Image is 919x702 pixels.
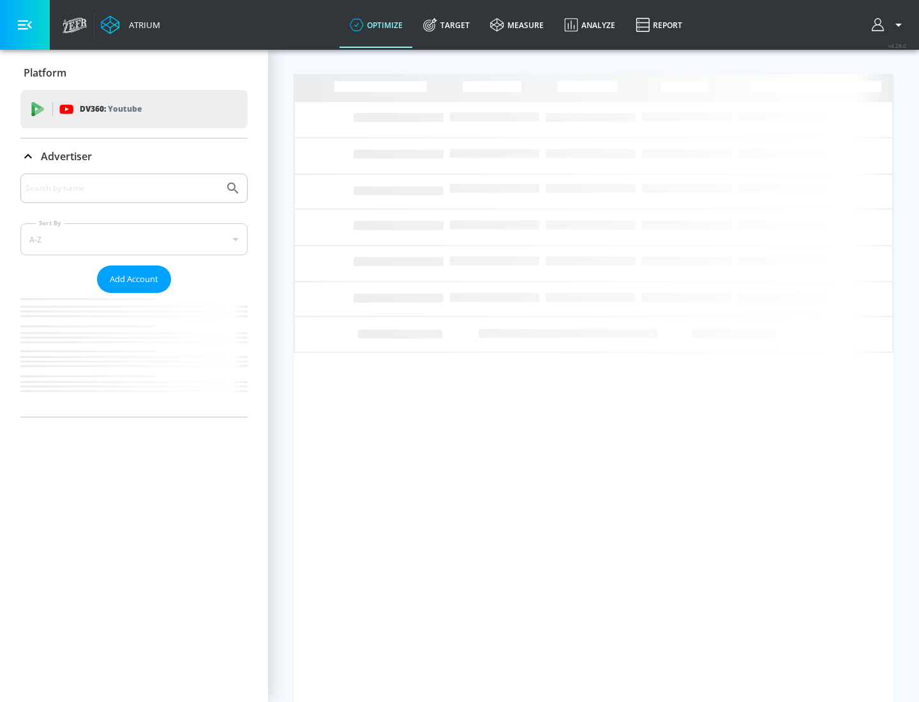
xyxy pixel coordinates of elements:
p: Platform [24,66,66,80]
div: Advertiser [20,174,248,417]
div: Advertiser [20,138,248,174]
input: Search by name [26,180,219,197]
p: Youtube [108,102,142,116]
nav: list of Advertiser [20,293,248,417]
div: A-Z [20,223,248,255]
a: Report [625,2,692,48]
div: DV360: Youtube [20,90,248,128]
span: Add Account [110,272,158,287]
button: Add Account [97,265,171,293]
a: Target [413,2,480,48]
a: optimize [340,2,413,48]
div: Atrium [124,19,160,31]
p: DV360: [80,102,142,116]
a: Atrium [101,15,160,34]
div: Platform [20,55,248,91]
span: v 4.28.0 [888,42,906,49]
label: Sort By [36,219,64,227]
a: measure [480,2,554,48]
p: Advertiser [41,149,92,163]
a: Analyze [554,2,625,48]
